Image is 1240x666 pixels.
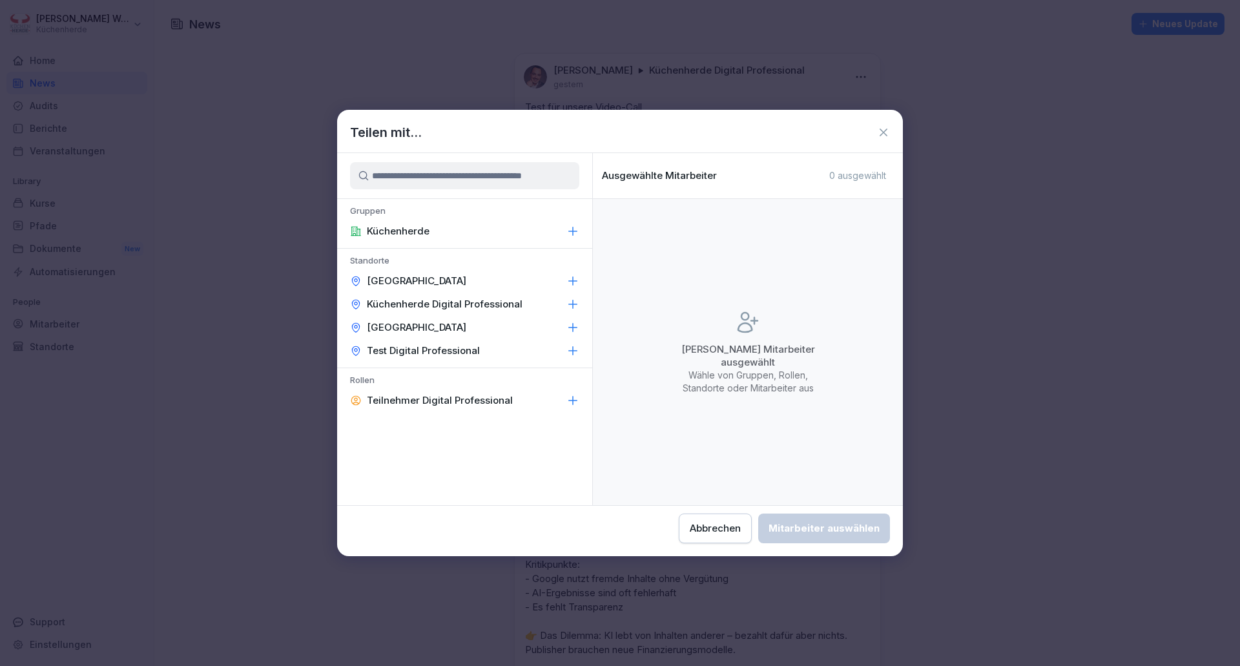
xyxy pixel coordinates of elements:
[367,225,429,238] p: Küchenherde
[602,170,717,182] p: Ausgewählte Mitarbeiter
[367,394,513,407] p: Teilnehmer Digital Professional
[350,123,422,142] h1: Teilen mit...
[337,375,592,389] p: Rollen
[690,521,741,536] div: Abbrechen
[337,255,592,269] p: Standorte
[758,514,890,543] button: Mitarbeiter auswählen
[829,170,886,182] p: 0 ausgewählt
[670,343,825,369] p: [PERSON_NAME] Mitarbeiter ausgewählt
[679,514,752,543] button: Abbrechen
[367,275,466,287] p: [GEOGRAPHIC_DATA]
[337,205,592,220] p: Gruppen
[367,298,522,311] p: Küchenherde Digital Professional
[670,369,825,395] p: Wähle von Gruppen, Rollen, Standorte oder Mitarbeiter aus
[367,344,480,357] p: Test Digital Professional
[367,321,466,334] p: [GEOGRAPHIC_DATA]
[769,521,880,536] div: Mitarbeiter auswählen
